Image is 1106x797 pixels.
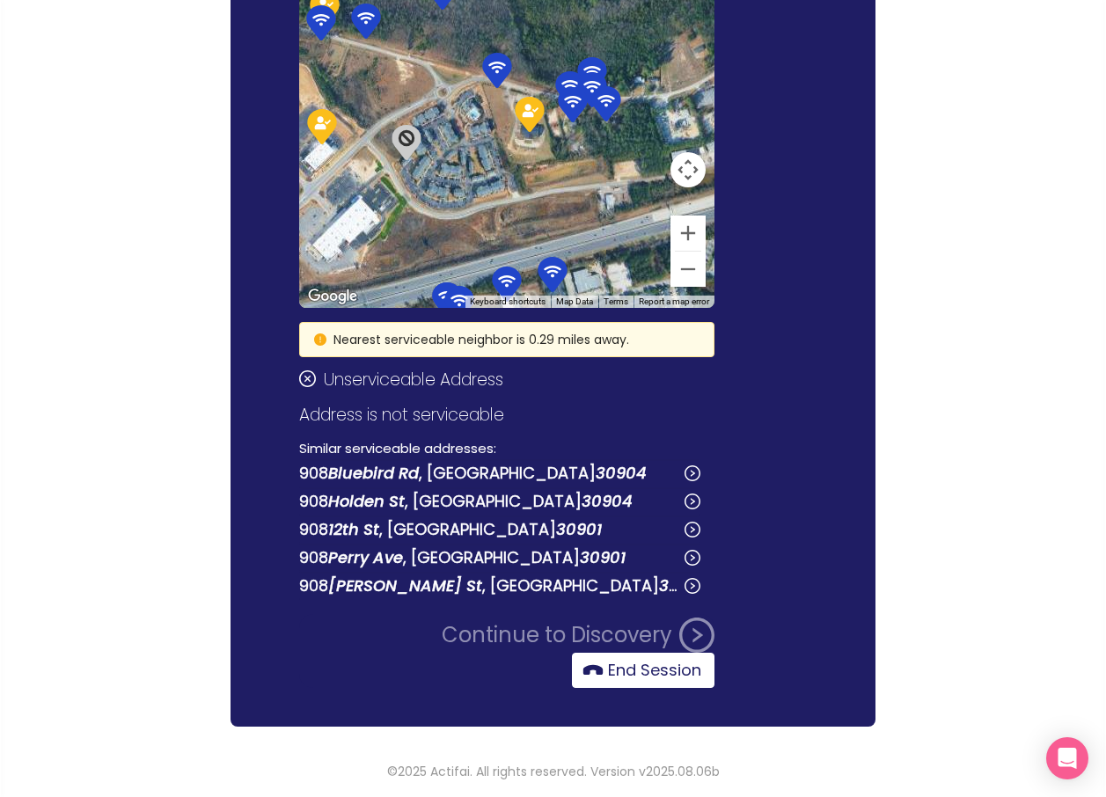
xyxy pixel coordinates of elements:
[304,285,362,308] a: Open this area in Google Maps (opens a new window)
[639,296,709,306] a: Report a map error
[670,252,706,287] button: Zoom out
[670,216,706,251] button: Zoom in
[670,152,706,187] button: Map camera controls
[299,370,316,387] span: close-circle
[1046,737,1088,779] div: Open Intercom Messenger
[299,487,700,515] button: 908Holden St, [GEOGRAPHIC_DATA]30904
[333,330,699,349] div: Nearest serviceable neighbor is 0.29 miles away.
[314,333,326,346] span: exclamation-circle
[299,515,700,544] button: 90812th St, [GEOGRAPHIC_DATA]30901
[470,296,546,308] button: Keyboard shortcuts
[304,285,362,308] img: Google
[299,438,714,459] p: Similar serviceable addresses:
[299,459,700,487] button: 908Bluebird Rd, [GEOGRAPHIC_DATA]30904
[299,544,700,572] button: 908Perry Ave, [GEOGRAPHIC_DATA]30901
[572,653,714,688] button: End Session
[299,572,700,600] button: 908[PERSON_NAME] St, [GEOGRAPHIC_DATA]30901
[299,403,504,427] span: Address is not serviceable
[604,296,628,306] a: Terms
[556,296,593,308] button: Map Data
[324,368,503,391] span: Unserviceable Address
